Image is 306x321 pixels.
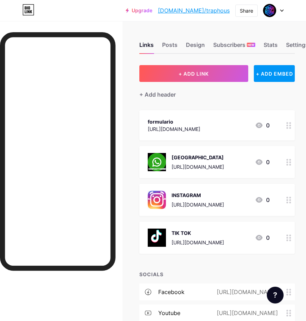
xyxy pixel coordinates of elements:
[172,229,224,237] div: TIK TOK
[179,71,209,77] span: + ADD LINK
[255,196,270,204] div: 0
[148,125,200,133] div: [URL][DOMAIN_NAME]
[254,65,295,82] div: + ADD EMBED
[139,271,295,278] div: SOCIALS
[186,41,205,53] div: Design
[158,309,180,317] div: youtube
[264,41,278,53] div: Stats
[240,7,253,14] div: Share
[172,163,224,170] div: [URL][DOMAIN_NAME]
[148,153,166,171] img: COMUNIDADE TRAP HOUSE
[206,288,286,296] div: [URL][DOMAIN_NAME]
[206,309,286,317] div: [URL][DOMAIN_NAME]
[255,158,270,166] div: 0
[248,43,254,47] span: NEW
[148,229,166,247] img: TIK TOK
[213,41,255,53] div: Subscribers
[139,65,249,82] button: + ADD LINK
[255,121,270,130] div: 0
[172,154,224,161] div: [GEOGRAPHIC_DATA]
[139,90,176,99] div: + Add header
[148,191,166,209] img: INSTAGRAM
[148,118,200,125] div: formulario
[255,233,270,242] div: 0
[139,41,154,53] div: Links
[162,41,178,53] div: Posts
[172,201,224,208] div: [URL][DOMAIN_NAME]
[158,288,185,296] div: facebook
[172,191,224,199] div: INSTAGRAM
[126,8,152,13] a: Upgrade
[263,4,276,17] img: trap house
[158,6,230,15] a: [DOMAIN_NAME]/traphous
[172,239,224,246] div: [URL][DOMAIN_NAME]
